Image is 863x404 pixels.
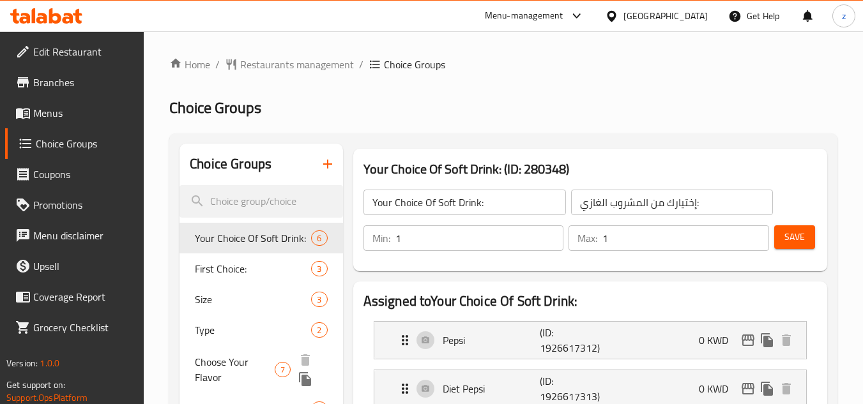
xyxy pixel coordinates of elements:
button: Save [774,225,815,249]
span: Save [784,229,805,245]
p: Min: [372,230,390,246]
button: delete [296,350,315,370]
a: Upsell [5,251,144,281]
p: Max: [577,230,597,246]
p: Pepsi [443,333,540,348]
span: 1.0.0 [40,355,59,371]
span: Menu disclaimer [33,228,134,243]
span: Type [195,322,311,338]
li: / [359,57,363,72]
button: edit [738,331,758,350]
span: Menus [33,105,134,121]
h2: Choice Groups [190,154,271,174]
li: Expand [363,316,817,364]
a: Home [169,57,210,72]
span: Restaurants management [240,57,354,72]
span: Grocery Checklist [33,320,134,335]
div: Choices [275,362,291,377]
h3: Your Choice Of Soft Drink: (ID: 280348) [363,159,817,179]
a: Branches [5,67,144,98]
div: Type2 [179,315,342,345]
span: 6 [312,232,326,244]
span: Choice Groups [384,57,445,72]
input: search [179,185,342,218]
span: Get support on: [6,377,65,393]
div: Size3 [179,284,342,315]
span: 3 [312,263,326,275]
p: (ID: 1926617312) [540,325,605,355]
span: Coupons [33,167,134,182]
button: edit [738,379,758,398]
nav: breadcrumb [169,57,837,72]
span: Size [195,292,311,307]
span: Branches [33,75,134,90]
div: Choose Your Flavor7deleteduplicate [179,345,342,394]
h2: Assigned to Your Choice Of Soft Drink: [363,292,817,311]
a: Coupons [5,159,144,190]
p: Diet Pepsi [443,381,540,396]
a: Menus [5,98,144,128]
span: Choice Groups [36,136,134,151]
button: delete [777,331,796,350]
a: Coverage Report [5,281,144,312]
div: Choices [311,292,327,307]
button: duplicate [296,370,315,389]
div: Menu-management [485,8,563,24]
span: 7 [275,364,290,376]
button: delete [777,379,796,398]
span: Coverage Report [33,289,134,304]
div: Choices [311,322,327,338]
span: Edit Restaurant [33,44,134,59]
div: [GEOGRAPHIC_DATA] [623,9,708,23]
div: Your Choice Of Soft Drink:6 [179,223,342,253]
span: 2 [312,324,326,336]
button: duplicate [758,379,777,398]
p: 0 KWD [699,333,738,348]
li: / [215,57,220,72]
p: (ID: 1926617313) [540,373,605,404]
span: Promotions [33,197,134,213]
button: duplicate [758,331,777,350]
div: First Choice:3 [179,253,342,284]
a: Menu disclaimer [5,220,144,251]
span: Choose Your Flavor [195,354,275,385]
div: Expand [374,322,806,359]
p: 0 KWD [699,381,738,396]
a: Edit Restaurant [5,36,144,67]
span: Version: [6,355,38,371]
span: Choice Groups [169,93,261,122]
a: Grocery Checklist [5,312,144,343]
span: z [842,9,846,23]
span: First Choice: [195,261,311,276]
a: Choice Groups [5,128,144,159]
span: 3 [312,294,326,306]
a: Promotions [5,190,144,220]
div: Choices [311,230,327,246]
span: Your Choice Of Soft Drink: [195,230,311,246]
span: Upsell [33,258,134,274]
a: Restaurants management [225,57,354,72]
